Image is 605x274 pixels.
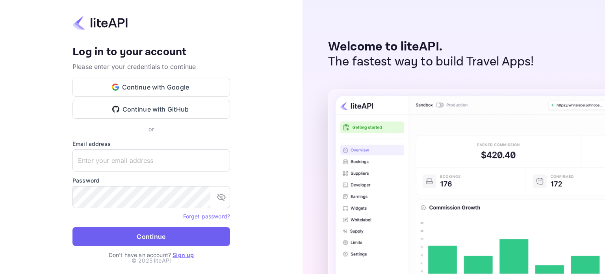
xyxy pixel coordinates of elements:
[148,125,154,133] p: or
[173,252,194,258] a: Sign up
[72,100,230,119] button: Continue with GitHub
[72,62,230,71] p: Please enter your credentials to continue
[183,213,230,220] a: Forget password?
[72,45,230,59] h4: Log in to your account
[213,189,229,205] button: toggle password visibility
[72,15,128,30] img: liteapi
[183,212,230,220] a: Forget password?
[72,251,230,259] p: Don't have an account?
[72,149,230,171] input: Enter your email address
[72,176,230,185] label: Password
[328,39,534,54] p: Welcome to liteAPI.
[328,54,534,69] p: The fastest way to build Travel Apps!
[72,140,230,148] label: Email address
[132,256,171,265] p: © 2025 liteAPI
[72,78,230,97] button: Continue with Google
[72,227,230,246] button: Continue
